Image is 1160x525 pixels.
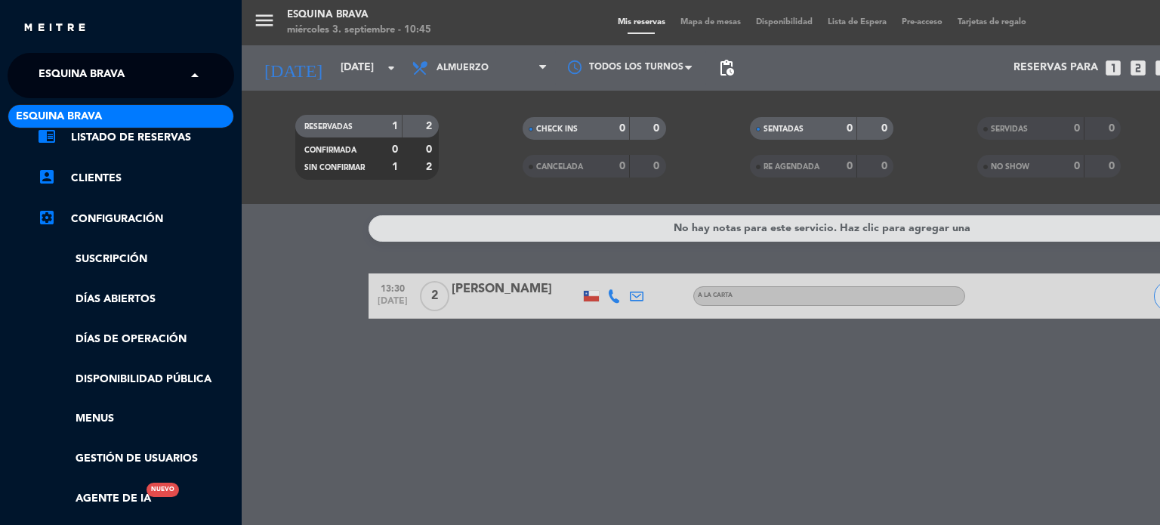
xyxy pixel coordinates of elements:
img: MEITRE [23,23,87,34]
i: settings_applications [38,208,56,227]
i: chrome_reader_mode [38,127,56,145]
a: account_boxClientes [38,169,234,187]
a: Días abiertos [38,291,234,308]
a: Gestión de usuarios [38,450,234,468]
a: chrome_reader_modeListado de Reservas [38,128,234,147]
a: Agente de IANuevo [38,490,151,508]
i: account_box [38,168,56,186]
span: Esquina Brava [39,60,125,91]
a: Suscripción [38,251,234,268]
span: Esquina Brava [16,108,102,125]
a: Disponibilidad pública [38,371,234,388]
span: pending_actions [717,59,736,77]
div: Nuevo [147,483,179,497]
a: Días de Operación [38,331,234,348]
a: Configuración [38,210,234,228]
a: Menus [38,410,234,428]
